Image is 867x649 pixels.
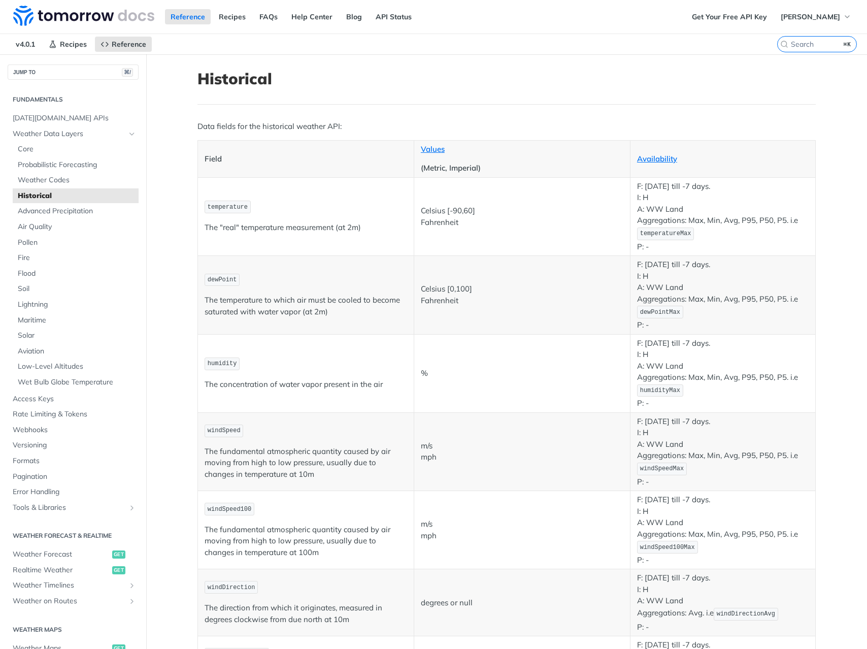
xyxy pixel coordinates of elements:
a: Aviation [13,344,139,359]
a: Low-Level Altitudes [13,359,139,374]
span: Tools & Libraries [13,503,125,513]
span: get [112,550,125,559]
a: Weather TimelinesShow subpages for Weather Timelines [8,578,139,593]
a: Core [13,142,139,157]
a: Flood [13,266,139,281]
p: m/s mph [421,518,623,541]
a: Error Handling [8,484,139,500]
span: Recipes [60,40,87,49]
a: Air Quality [13,219,139,235]
h2: Weather Forecast & realtime [8,531,139,540]
span: Webhooks [13,425,136,435]
p: Celsius [-90,60] Fahrenheit [421,205,623,228]
p: F: [DATE] till -7 days. I: H A: WW Land Aggregations: Max, Min, Avg, P95, P50, P5. i.e P: - [637,181,809,252]
a: Realtime Weatherget [8,563,139,578]
a: Get Your Free API Key [686,9,773,24]
p: The temperature to which air must be cooled to become saturated with water vapor (at 2m) [205,295,407,317]
span: Low-Level Altitudes [18,362,136,372]
p: Field [205,153,407,165]
button: Show subpages for Tools & Libraries [128,504,136,512]
span: Core [18,144,136,154]
a: Wet Bulb Globe Temperature [13,375,139,390]
span: Lightning [18,300,136,310]
p: F: [DATE] till -7 days. I: H A: WW Land Aggregations: Max, Min, Avg, P95, P50, P5. i.e P: - [637,338,809,409]
h2: Weather Maps [8,625,139,634]
span: windSpeed [208,427,241,434]
span: Reference [112,40,146,49]
button: [PERSON_NAME] [775,9,857,24]
span: Weather Timelines [13,580,125,591]
span: Maritime [18,315,136,326]
a: Historical [13,188,139,204]
p: m/s mph [421,440,623,463]
a: [DATE][DOMAIN_NAME] APIs [8,111,139,126]
a: Webhooks [8,423,139,438]
p: The "real" temperature measurement (at 2m) [205,222,407,234]
a: Values [421,144,445,154]
a: Fire [13,250,139,266]
span: Formats [13,456,136,466]
span: temperature [208,204,248,211]
a: Soil [13,281,139,297]
a: API Status [370,9,417,24]
a: Probabilistic Forecasting [13,157,139,173]
a: Solar [13,328,139,343]
p: The direction from which it originates, measured in degrees clockwise from due north at 10m [205,602,407,625]
button: Hide subpages for Weather Data Layers [128,130,136,138]
a: Versioning [8,438,139,453]
span: windDirectionAvg [717,610,775,618]
button: Show subpages for Weather on Routes [128,597,136,605]
span: Fire [18,253,136,263]
span: Access Keys [13,394,136,404]
a: Access Keys [8,392,139,407]
span: v4.0.1 [10,37,41,52]
span: Rate Limiting & Tokens [13,409,136,419]
p: F: [DATE] till -7 days. I: H A: WW Land Aggregations: Max, Min, Avg, P95, P50, P5. i.e P: - [637,259,809,331]
kbd: ⌘K [841,39,854,49]
p: The fundamental atmospheric quantity caused by air moving from high to low pressure, usually due ... [205,446,407,480]
a: Weather on RoutesShow subpages for Weather on Routes [8,594,139,609]
a: Weather Data LayersHide subpages for Weather Data Layers [8,126,139,142]
a: Pollen [13,235,139,250]
span: Error Handling [13,487,136,497]
span: windSpeed100 [208,506,251,513]
img: Tomorrow.io Weather API Docs [13,6,154,26]
span: dewPointMax [640,309,680,316]
span: Pagination [13,472,136,482]
span: windSpeedMax [640,465,684,472]
span: Historical [18,191,136,201]
span: humidity [208,360,237,367]
p: The fundamental atmospheric quantity caused by air moving from high to low pressure, usually due ... [205,524,407,559]
span: Pollen [18,238,136,248]
span: Realtime Weather [13,565,110,575]
a: Weather Forecastget [8,547,139,562]
span: Weather Codes [18,175,136,185]
p: % [421,368,623,379]
a: Recipes [43,37,92,52]
p: The concentration of water vapor present in the air [205,379,407,391]
a: Tools & LibrariesShow subpages for Tools & Libraries [8,500,139,515]
span: Soil [18,284,136,294]
svg: Search [780,40,788,48]
p: Data fields for the historical weather API: [197,121,816,133]
span: Solar [18,331,136,341]
h2: Fundamentals [8,95,139,104]
button: Show subpages for Weather Timelines [128,581,136,590]
span: Weather on Routes [13,596,125,606]
a: Recipes [213,9,251,24]
span: windDirection [208,584,255,591]
span: Wet Bulb Globe Temperature [18,377,136,387]
p: F: [DATE] till -7 days. I: H A: WW Land Aggregations: Max, Min, Avg, P95, P50, P5. i.e P: - [637,494,809,566]
span: Air Quality [18,222,136,232]
p: Celsius [0,100] Fahrenheit [421,283,623,306]
a: Rate Limiting & Tokens [8,407,139,422]
p: (Metric, Imperial) [421,163,623,174]
p: degrees or null [421,597,623,609]
span: humidityMax [640,387,680,394]
span: Advanced Precipitation [18,206,136,216]
span: [DATE][DOMAIN_NAME] APIs [13,113,136,123]
span: temperatureMax [640,230,691,237]
span: Weather Data Layers [13,129,125,139]
a: Help Center [286,9,338,24]
span: Flood [18,269,136,279]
